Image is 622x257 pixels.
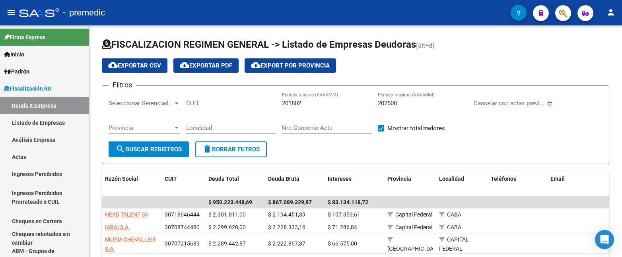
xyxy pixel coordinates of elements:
[202,146,260,153] span: Borrar Filtros
[6,8,16,17] mat-icon: menu
[63,4,105,21] span: - premedic
[328,224,357,230] span: $ 71.286,84
[436,170,488,197] datatable-header-cell: Localidad
[4,50,24,59] span: Inicio
[180,60,189,70] mat-icon: cloud_download
[545,99,554,108] button: Open calendar
[550,176,565,182] span: Email
[165,211,200,218] span: 30718646444
[384,170,436,197] datatable-header-cell: Provincia
[102,170,161,197] datatable-header-cell: Razón Social
[268,199,312,205] span: $ 867.089.329,97
[387,124,445,133] span: Mostrar totalizadores
[165,240,200,247] span: 30707215689
[108,60,118,70] mat-icon: cloud_download
[328,176,352,182] span: Intereses
[325,170,384,197] datatable-header-cell: Intereses
[251,60,260,70] mat-icon: cloud_download
[208,199,252,205] span: $ 950.223.448,69
[268,176,299,182] span: Deuda Bruta
[447,211,461,218] span: CABA
[447,224,461,230] span: CABA
[195,141,267,157] button: Borrar Filtros
[202,144,212,154] mat-icon: delete
[208,211,246,218] span: $ 2.301.811,00
[173,58,239,73] button: Exportar PDF
[165,176,177,182] span: CUIT
[439,176,464,182] span: Localidad
[205,170,265,197] datatable-header-cell: Deuda Total
[161,170,205,197] datatable-header-cell: CUIT
[109,100,173,107] span: Seleccionar Gerenciador
[395,211,432,218] span: Capital Federal
[268,224,305,230] span: $ 2.228.333,16
[105,211,148,218] span: HEAD TALENT SA
[488,170,547,197] datatable-header-cell: Teléfonos
[4,67,29,76] span: Padrón
[268,240,305,247] span: $ 2.222.867,87
[251,62,330,69] span: Export por Provincia
[491,176,516,182] span: Teléfonos
[116,144,125,154] mat-icon: search
[208,240,246,247] span: $ 2.289.442,87
[606,8,616,17] mat-icon: person
[208,176,239,182] span: Deuda Total
[268,211,305,218] span: $ 2.194.451,39
[165,224,200,230] span: 30708744480
[108,62,161,69] span: Exportar CSV
[102,39,416,50] span: FISCALIZACION REGIMEN GENERAL -> Listado de Empresas Deudoras
[105,236,156,252] span: NUEVA CHEVALLIER S.A.
[109,141,189,157] button: Buscar Registros
[116,146,182,153] span: Buscar Registros
[109,79,136,91] h3: Filtros
[595,230,614,249] div: Open Intercom Messenger
[387,176,411,182] span: Provincia
[395,224,432,230] span: Capital Federal
[208,224,246,230] span: $ 2.299.620,00
[245,58,336,73] button: Export por Provincia
[439,236,469,252] span: CAPITAL FEDERAL
[265,170,325,197] datatable-header-cell: Deuda Bruta
[387,245,441,252] span: [GEOGRAPHIC_DATA]
[180,62,232,69] span: Exportar PDF
[105,176,138,182] span: Razón Social
[102,58,167,73] button: Exportar CSV
[4,33,45,42] span: Firma Express
[109,124,173,131] span: Provincia
[328,199,368,205] span: $ 83.134.118,72
[4,84,52,93] span: Fiscalización RG
[416,42,435,49] span: (alt+d)
[328,240,357,247] span: $ 66.575,00
[328,211,360,218] span: $ 107.359,61
[105,224,130,230] span: IARAI S.A.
